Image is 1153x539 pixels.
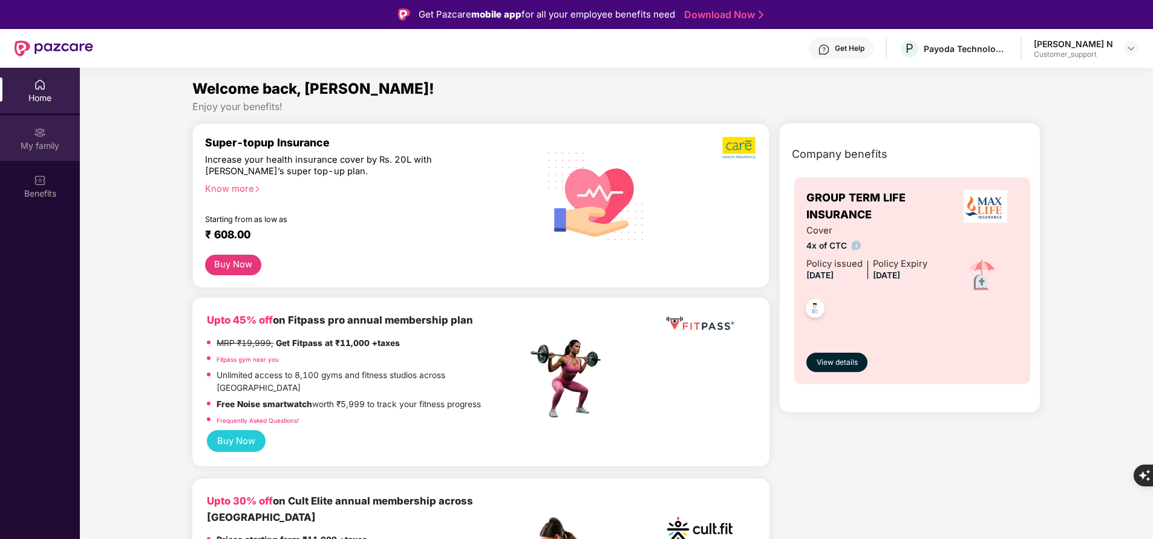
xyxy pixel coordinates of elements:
a: Download Now [684,8,760,21]
div: Get Help [835,44,864,53]
span: Company benefits [792,146,887,163]
img: svg+xml;base64,PHN2ZyB4bWxucz0iaHR0cDovL3d3dy53My5vcmcvMjAwMC9zdmciIHdpZHRoPSI0OC45NDMiIGhlaWdodD... [800,295,830,325]
span: P [906,41,913,56]
img: insurerLogo [964,190,1007,223]
div: ₹ 608.00 [205,228,515,243]
span: right [254,186,261,192]
strong: Free Noise smartwatch [217,399,312,409]
img: icon [961,255,1003,297]
b: on Cult Elite annual membership across [GEOGRAPHIC_DATA] [207,495,473,523]
img: svg+xml;base64,PHN2ZyB4bWxucz0iaHR0cDovL3d3dy53My5vcmcvMjAwMC9zdmciIHhtbG5zOnhsaW5rPSJodHRwOi8vd3... [538,137,654,254]
span: 4x of CTC [806,240,927,253]
img: svg+xml;base64,PHN2ZyBpZD0iSGVscC0zMngzMiIgeG1sbnM9Imh0dHA6Ly93d3cudzMub3JnLzIwMDAvc3ZnIiB3aWR0aD... [818,44,830,56]
div: Policy issued [806,257,863,271]
img: Logo [398,8,410,21]
div: Know more [205,183,520,192]
div: [PERSON_NAME] N [1034,38,1113,50]
img: Stroke [759,8,763,21]
strong: Get Fitpass at ₹11,000 +taxes [276,338,400,348]
button: Buy Now [207,430,265,452]
b: Upto 45% off [207,314,273,326]
img: svg+xml;base64,PHN2ZyB3aWR0aD0iMjAiIGhlaWdodD0iMjAiIHZpZXdCb3g9IjAgMCAyMCAyMCIgZmlsbD0ibm9uZSIgeG... [34,126,46,139]
span: GROUP TERM LIFE INSURANCE [806,189,953,224]
span: Cover [806,224,927,238]
div: Starting from as low as [205,215,475,223]
img: svg+xml;base64,PHN2ZyBpZD0iSG9tZSIgeG1sbnM9Imh0dHA6Ly93d3cudzMub3JnLzIwMDAvc3ZnIiB3aWR0aD0iMjAiIG... [34,79,46,91]
div: Increase your health insurance cover by Rs. 20L with [PERSON_NAME]’s super top-up plan. [205,154,475,178]
a: Fitpass gym near you [217,356,279,363]
span: [DATE] [806,270,834,280]
img: svg+xml;base64,PHN2ZyBpZD0iRHJvcGRvd24tMzJ4MzIiIHhtbG5zPSJodHRwOi8vd3d3LnczLm9yZy8yMDAwL3N2ZyIgd2... [1126,44,1136,53]
img: b5dec4f62d2307b9de63beb79f102df3.png [722,136,757,159]
a: Frequently Asked Questions! [217,417,299,424]
p: worth ₹5,999 to track your fitness progress [217,398,481,411]
div: Enjoy your benefits! [192,100,1040,113]
p: Unlimited access to 8,100 gyms and fitness studios across [GEOGRAPHIC_DATA] [217,369,526,395]
img: fppp.png [664,312,736,335]
img: info [852,241,861,250]
div: Customer_support [1034,50,1113,59]
strong: mobile app [471,8,521,20]
img: New Pazcare Logo [15,41,93,56]
span: Welcome back, [PERSON_NAME]! [192,80,434,97]
button: Buy Now [205,255,261,276]
div: Get Pazcare for all your employee benefits need [419,7,675,22]
div: Policy Expiry [873,257,927,271]
div: Payoda Technologies [924,43,1008,54]
b: Upto 30% off [207,495,273,507]
b: on Fitpass pro annual membership plan [207,314,473,326]
img: fpp.png [527,336,612,421]
button: View details [806,353,867,372]
span: View details [817,357,858,368]
del: MRP ₹19,999, [217,338,273,348]
div: Super-topup Insurance [205,136,527,149]
img: svg+xml;base64,PHN2ZyBpZD0iQmVuZWZpdHMiIHhtbG5zPSJodHRwOi8vd3d3LnczLm9yZy8yMDAwL3N2ZyIgd2lkdGg9Ij... [34,174,46,186]
span: [DATE] [873,270,900,280]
